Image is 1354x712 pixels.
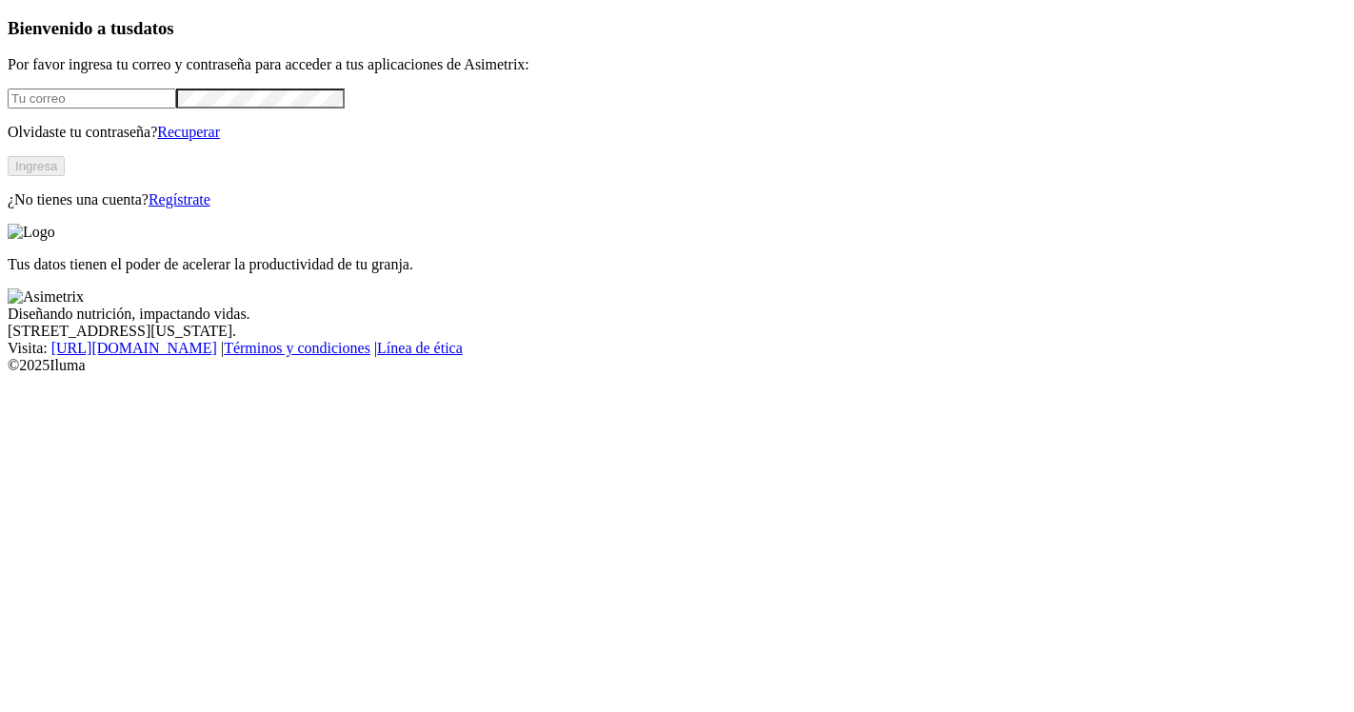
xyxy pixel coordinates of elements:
p: Olvidaste tu contraseña? [8,124,1346,141]
p: Por favor ingresa tu correo y contraseña para acceder a tus aplicaciones de Asimetrix: [8,56,1346,73]
div: Diseñando nutrición, impactando vidas. [8,306,1346,323]
div: [STREET_ADDRESS][US_STATE]. [8,323,1346,340]
img: Asimetrix [8,288,84,306]
div: Visita : | | [8,340,1346,357]
a: Recuperar [157,124,220,140]
a: Línea de ética [377,340,463,356]
a: Regístrate [149,191,210,208]
span: datos [133,18,174,38]
a: Términos y condiciones [224,340,370,356]
div: © 2025 Iluma [8,357,1346,374]
input: Tu correo [8,89,176,109]
h3: Bienvenido a tus [8,18,1346,39]
img: Logo [8,224,55,241]
p: Tus datos tienen el poder de acelerar la productividad de tu granja. [8,256,1346,273]
p: ¿No tienes una cuenta? [8,191,1346,208]
a: [URL][DOMAIN_NAME] [51,340,217,356]
button: Ingresa [8,156,65,176]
